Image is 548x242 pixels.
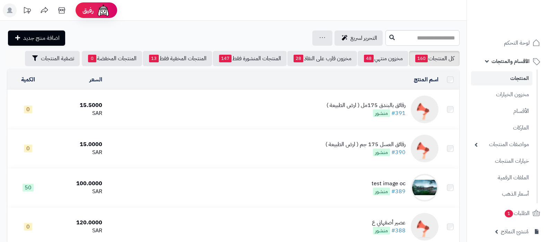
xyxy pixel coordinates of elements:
a: مواصفات المنتجات [471,137,532,152]
span: لوحة التحكم [504,38,530,48]
a: الملفات الرقمية [471,170,532,185]
div: رقائق بالبندق 175مل ( ارض الطبيعة ) [327,101,406,109]
span: 0 [88,55,96,62]
span: 48 [364,55,374,62]
span: مُنشئ النماذج [501,227,529,236]
div: عصير أصفهاني ع [372,219,406,227]
a: المنتجات المخفضة0 [82,51,142,66]
div: SAR [52,149,103,156]
a: تحديثات المنصة [18,3,36,19]
span: 1 [505,210,513,218]
span: 28 [294,55,303,62]
button: تصفية المنتجات [25,51,80,66]
a: لوحة التحكم [471,35,544,51]
a: كل المنتجات160 [409,51,460,66]
span: منشور [373,188,390,195]
a: الماركات [471,120,532,135]
div: 15.5000 [52,101,103,109]
a: #390 [391,148,406,156]
div: رقائق العسل 175 جم ( ارض الطبيعة ) [325,141,406,149]
a: اسم المنتج [414,75,438,84]
a: #391 [391,109,406,117]
div: test image oc [372,180,406,188]
span: 160 [415,55,428,62]
span: منشور [373,149,390,156]
a: التحرير لسريع [334,30,383,46]
span: اضافة منتج جديد [23,34,60,42]
span: منشور [373,227,390,234]
a: مخزون منتهي48 [358,51,408,66]
span: منشور [373,109,390,117]
a: اضافة منتج جديد [8,30,65,46]
span: 13 [149,55,159,62]
img: رقائق العسل 175 جم ( ارض الطبيعة ) [411,135,438,162]
a: المنتجات [471,71,532,86]
span: 0 [24,106,32,113]
a: الكمية [21,75,35,84]
span: 0 [24,223,32,231]
span: 50 [23,184,34,191]
div: 15.0000 [52,141,103,149]
a: #389 [391,187,406,196]
a: السعر [89,75,102,84]
a: #388 [391,226,406,235]
img: عصير أصفهاني ع [411,213,438,241]
div: SAR [52,227,103,235]
img: رقائق بالبندق 175مل ( ارض الطبيعة ) [411,96,438,123]
a: الأقسام [471,104,532,119]
a: المنتجات المخفية فقط13 [143,51,212,66]
span: تصفية المنتجات [41,54,74,63]
div: 120.0000 [52,219,103,227]
div: SAR [52,188,103,196]
a: أسعار الذهب [471,187,532,201]
a: المنتجات المنشورة فقط147 [213,51,287,66]
a: مخزون الخيارات [471,87,532,102]
span: التحرير لسريع [350,34,377,42]
a: مخزون قارب على النفاذ28 [287,51,357,66]
div: 100.0000 [52,180,103,188]
img: test image oc [411,174,438,201]
span: رفيق [82,6,94,15]
span: الأقسام والمنتجات [492,56,530,66]
div: SAR [52,109,103,117]
img: ai-face.png [96,3,110,17]
a: الطلبات1 [471,205,544,222]
span: 147 [219,55,232,62]
img: logo-2.png [501,5,541,20]
span: الطلبات [504,208,530,218]
a: خيارات المنتجات [471,154,532,169]
span: 0 [24,145,32,152]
